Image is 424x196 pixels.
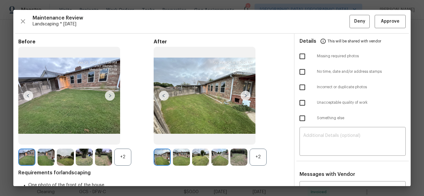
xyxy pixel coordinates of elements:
span: Incorrect or duplicate photos [317,85,406,90]
span: Something else [317,115,406,121]
span: Maintenance Review [33,15,350,21]
div: No time, date and/or address stamps [295,64,411,80]
div: Incorrect or duplicate photos [295,80,411,95]
button: Deny [350,15,370,28]
div: +2 [114,149,131,166]
span: Deny [354,18,365,25]
span: After [154,39,289,45]
span: Approve [381,18,399,25]
span: Requirements for landscaping [18,170,289,176]
span: Missing required photos [317,54,406,59]
span: Unacceptable quality of work [317,100,406,105]
div: Unacceptable quality of work [295,95,411,111]
span: No time, date and/or address stamps [317,69,406,74]
div: Missing required photos [295,49,411,64]
span: Details [300,34,316,49]
li: One photo of the front of the house [28,182,289,188]
span: This will be shared with vendor [327,34,381,49]
span: Before [18,39,154,45]
button: Approve [375,15,406,28]
div: Something else [295,111,411,126]
img: left-chevron-button-url [159,91,169,101]
img: right-chevron-button-url [105,91,115,101]
span: Landscaping * [DATE] [33,21,350,27]
div: +2 [250,149,267,166]
img: right-chevron-button-url [241,91,250,101]
img: left-chevron-button-url [23,91,33,101]
span: Messages with Vendor [300,172,355,177]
